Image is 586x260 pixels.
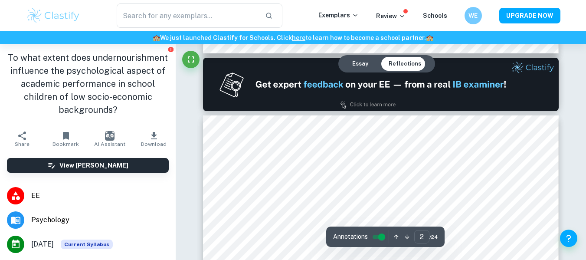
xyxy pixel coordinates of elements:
img: Ad [203,58,559,111]
h6: WE [468,11,478,20]
a: here [292,34,305,41]
span: Annotations [333,232,368,241]
span: 🏫 [426,34,433,41]
span: Psychology [31,215,169,225]
h6: We just launched Clastify for Schools. Click to learn how to become a school partner. [2,33,584,43]
button: Help and Feedback [560,230,577,247]
span: 🏫 [153,34,160,41]
button: Fullscreen [182,51,200,68]
button: Report issue [167,46,174,53]
a: Schools [423,12,447,19]
p: Review [376,11,406,21]
h1: To what extent does undernourishment influence the psychological aspect of academic performance i... [7,51,169,116]
p: Exemplars [318,10,359,20]
span: EE [31,191,169,201]
span: Share [15,141,29,147]
button: View [PERSON_NAME] [7,158,169,173]
img: AI Assistant [105,131,115,141]
span: Download [141,141,167,147]
button: AI Assistant [88,127,132,151]
button: WE [465,7,482,24]
button: UPGRADE NOW [499,8,560,23]
input: Search for any exemplars... [117,3,259,28]
span: Current Syllabus [61,240,113,249]
button: Essay [345,57,375,71]
h6: View [PERSON_NAME] [59,161,128,170]
span: AI Assistant [94,141,125,147]
button: Reflections [382,57,428,71]
div: This exemplar is based on the current syllabus. Feel free to refer to it for inspiration/ideas wh... [61,240,113,249]
span: / 24 [429,233,438,241]
span: Bookmark [52,141,79,147]
img: Clastify logo [26,7,81,24]
button: Bookmark [44,127,88,151]
button: Download [132,127,176,151]
span: [DATE] [31,239,54,250]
